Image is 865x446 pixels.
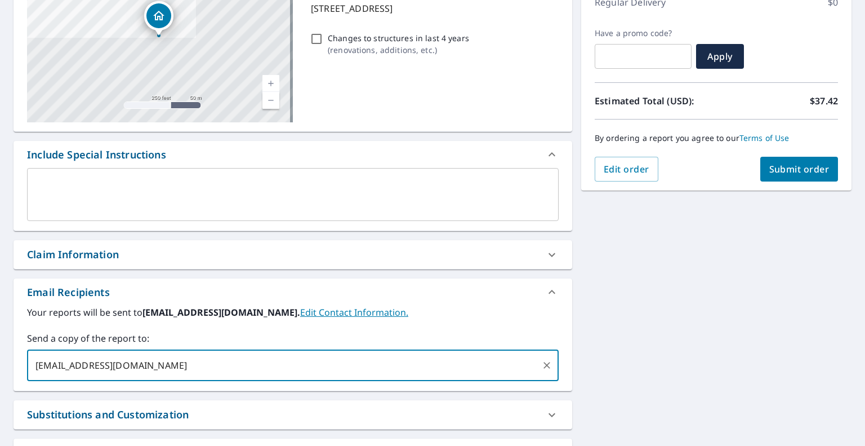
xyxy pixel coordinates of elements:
[595,94,716,108] p: Estimated Total (USD):
[14,240,572,269] div: Claim Information
[27,147,166,162] div: Include Special Instructions
[539,357,555,373] button: Clear
[595,157,658,182] button: Edit order
[142,306,300,319] b: [EMAIL_ADDRESS][DOMAIN_NAME].
[27,306,559,319] label: Your reports will be sent to
[262,92,279,109] a: Current Level 17, Zoom Out
[760,157,839,182] button: Submit order
[27,332,559,345] label: Send a copy of the report to:
[328,44,469,56] p: ( renovations, additions, etc. )
[14,141,572,168] div: Include Special Instructions
[300,306,408,319] a: EditContactInfo
[262,75,279,92] a: Current Level 17, Zoom In
[328,32,469,44] p: Changes to structures in last 4 years
[27,285,110,300] div: Email Recipients
[595,28,692,38] label: Have a promo code?
[27,407,189,422] div: Substitutions and Customization
[14,279,572,306] div: Email Recipients
[739,133,790,143] a: Terms of Use
[595,133,838,143] p: By ordering a report you agree to our
[14,400,572,429] div: Substitutions and Customization
[144,1,173,36] div: Dropped pin, building 1, Residential property, 1811 Spring Dr Louisville, KY 40205
[604,163,649,175] span: Edit order
[769,163,830,175] span: Submit order
[696,44,744,69] button: Apply
[311,2,554,15] p: [STREET_ADDRESS]
[810,94,838,108] p: $37.42
[27,247,119,262] div: Claim Information
[705,50,735,63] span: Apply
